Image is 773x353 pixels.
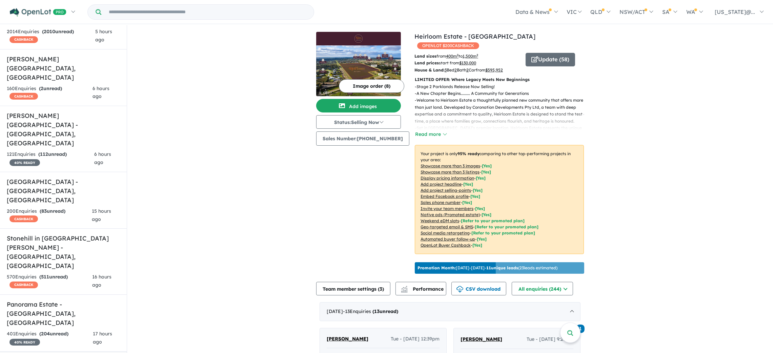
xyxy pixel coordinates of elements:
[316,131,409,146] button: Sales Number:[PHONE_NUMBER]
[415,145,584,254] p: Your project is only comparing to other top-performing projects in your area: - - - - - - - - - -...
[39,85,62,91] strong: ( unread)
[7,150,94,167] div: 121 Enquir ies
[94,151,111,165] span: 6 hours ago
[476,53,478,57] sup: 2
[316,45,401,96] img: Heirloom Estate - Swan Hill
[421,163,480,168] u: Showcase more than 3 images
[9,93,38,100] span: CASHBACK
[380,286,382,292] span: 3
[481,169,491,174] span: [ Yes ]
[7,273,92,289] div: 570 Enquir ies
[472,243,482,248] span: [Yes]
[93,331,112,345] span: 17 hours ago
[463,54,478,59] u: 1,500 m
[401,288,408,292] img: bar-chart.svg
[476,175,486,181] span: [ Yes ]
[471,230,535,235] span: [Refer to your promoted plan]
[40,208,65,214] strong: ( unread)
[316,282,390,295] button: Team member settings (3)
[415,76,584,83] p: LIMITED OFFER: Where Legacy Meets New Beginnings
[92,274,111,288] span: 16 hours ago
[372,308,398,314] strong: ( unread)
[451,282,506,295] button: CSV download
[462,200,472,205] span: [ Yes ]
[39,331,68,337] strong: ( unread)
[41,208,47,214] span: 83
[415,130,447,138] button: Read more
[41,274,49,280] span: 511
[316,115,401,129] button: Status:Selling Now
[374,308,380,314] span: 13
[7,85,93,101] div: 160 Enquir ies
[421,218,459,223] u: Weekend eDM slots
[486,265,518,270] b: 11 unique leads
[38,151,67,157] strong: ( unread)
[418,265,456,270] b: Promotion Month:
[414,67,521,74] p: Bed Bath Car from
[454,67,457,72] u: 2
[7,330,93,346] div: 401 Enquir ies
[457,151,480,156] b: 95 % ready
[402,286,444,292] span: Performance
[320,302,581,321] div: [DATE]
[44,28,55,35] span: 2010
[512,282,573,295] button: All enquiries (244)
[327,335,368,343] a: [PERSON_NAME]
[485,67,503,72] u: $ 595,952
[42,28,74,35] strong: ( unread)
[526,53,575,66] button: Update (58)
[415,125,589,152] p: - Set in [GEOGRAPHIC_DATA]’s premier location, Heirloom Estate presents the unique opportunity to...
[414,53,521,60] p: from
[417,42,479,49] span: OPENLOT $ 200 CASHBACK
[446,54,459,59] u: 400 m
[7,111,120,148] h5: [PERSON_NAME][GEOGRAPHIC_DATA] - [GEOGRAPHIC_DATA] , [GEOGRAPHIC_DATA]
[414,54,436,59] b: Land sizes
[456,286,463,293] img: download icon
[415,83,589,90] p: - Stage 2 Parklands Release Now Selling!
[461,218,525,223] span: [Refer to your promoted plan]
[7,300,120,327] h5: Panorama Estate - [GEOGRAPHIC_DATA] , [GEOGRAPHIC_DATA]
[39,274,68,280] strong: ( unread)
[421,243,471,248] u: OpenLot Buyer Cashback
[319,35,398,43] img: Heirloom Estate - Swan Hill Logo
[339,79,404,93] button: Image order (8)
[415,97,589,125] p: - Welcome to Heirloom Estate a thoughtfully planned new community that offers more than just land...
[482,212,491,217] span: [Yes]
[9,215,38,222] span: CASHBACK
[395,282,446,295] button: Performance
[473,188,483,193] span: [ Yes ]
[103,5,312,19] input: Try estate name, suburb, builder or developer
[93,85,109,100] span: 6 hours ago
[466,67,469,72] u: 2
[414,67,445,72] b: House & Land:
[7,28,95,44] div: 2014 Enquir ies
[401,286,407,290] img: line-chart.svg
[421,230,470,235] u: Social media retargeting
[9,159,40,166] span: 40 % READY
[316,99,401,112] button: Add images
[327,336,368,342] span: [PERSON_NAME]
[391,335,440,343] span: Tue - [DATE] 12:39pm
[475,224,538,229] span: [Refer to your promoted plan]
[482,163,492,168] span: [ Yes ]
[457,53,459,57] sup: 2
[316,32,401,96] a: Heirloom Estate - Swan Hill LogoHeirloom Estate - Swan Hill
[421,169,480,174] u: Showcase more than 3 listings
[477,236,487,242] span: [Yes]
[415,90,589,97] p: - A New Chapter Begins......... A Community for Generations
[459,54,478,59] span: to
[461,335,502,344] a: [PERSON_NAME]
[421,175,474,181] u: Display pricing information
[470,194,480,199] span: [ Yes ]
[7,234,120,270] h5: Stonehill in [GEOGRAPHIC_DATA][PERSON_NAME] - [GEOGRAPHIC_DATA] , [GEOGRAPHIC_DATA]
[41,331,50,337] span: 204
[463,182,473,187] span: [ Yes ]
[459,60,476,65] u: $ 130,000
[41,85,43,91] span: 2
[421,188,471,193] u: Add project selling-points
[421,200,461,205] u: Sales phone number
[421,182,462,187] u: Add project headline
[421,212,480,217] u: Native ads (Promoted estate)
[92,208,111,222] span: 15 hours ago
[475,206,485,211] span: [ Yes ]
